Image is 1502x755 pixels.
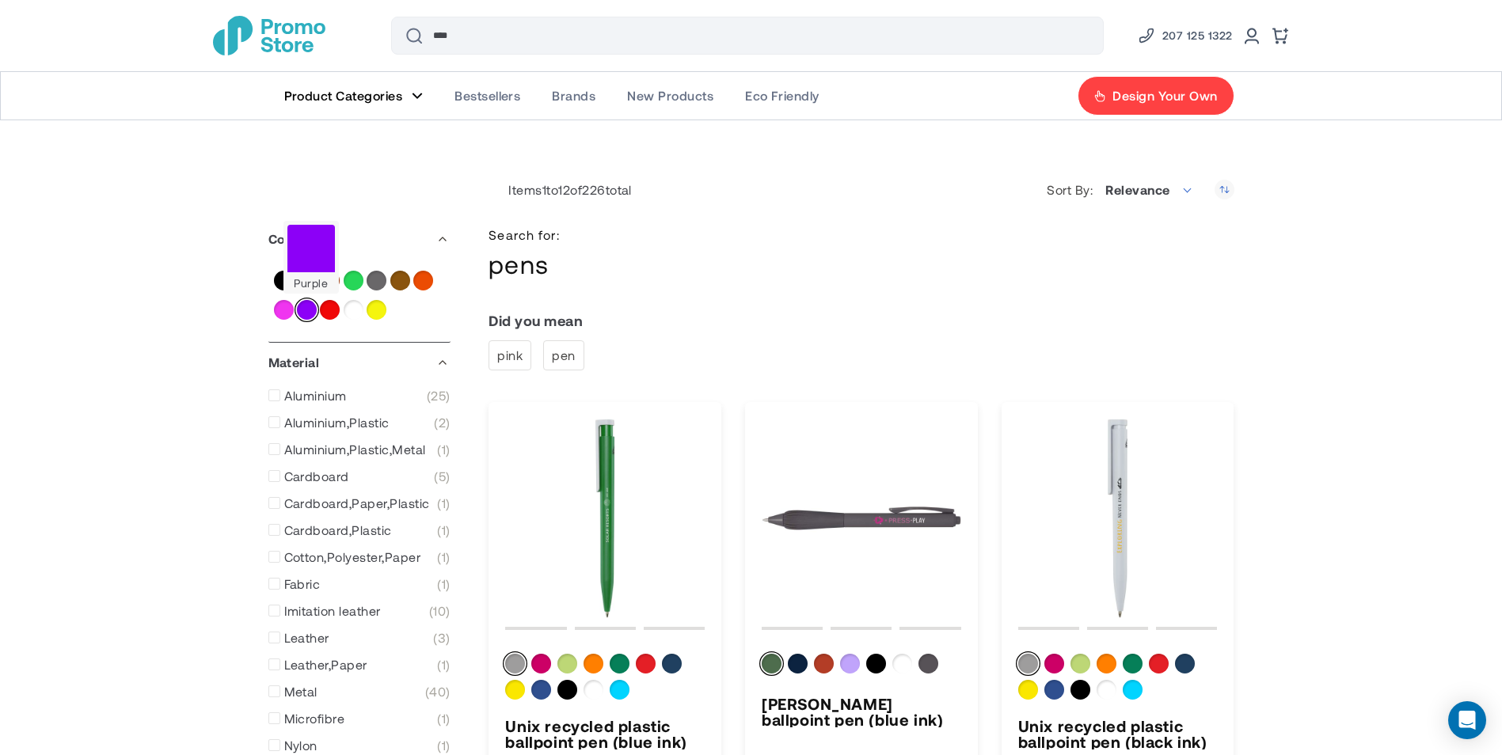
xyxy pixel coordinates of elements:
[1105,182,1169,197] span: Relevance
[762,696,961,727] h3: [PERSON_NAME] ballpoint pen (blue ink)
[1175,654,1195,673] div: Navy
[1070,654,1090,673] div: Apple green
[505,718,705,749] h3: Unix recycled plastic ballpoint pen (blue ink)
[1097,654,1116,673] div: Orange
[557,654,577,673] div: Apple green
[437,522,450,538] span: 1
[505,654,705,706] div: Colour
[1018,654,1038,673] div: Grey
[284,388,347,404] span: Aluminium
[367,271,386,290] a: Grey
[284,522,392,538] span: Cardboard,Plastic
[1097,174,1202,206] span: Relevance
[531,680,551,700] div: Royal blue
[892,654,912,673] div: Transparent white
[1018,419,1218,618] img: Unix recycled plastic ballpoint pen (black ink)
[1112,88,1217,104] span: Design Your Own
[662,654,682,673] div: Navy
[558,182,570,197] span: 12
[268,549,451,565] a: Cotton,Polyester,Paper 1
[213,16,325,55] img: Promotional Merchandise
[287,276,335,290] div: Purple
[1018,654,1218,706] div: Colour
[1149,654,1169,673] div: Red
[268,576,451,592] a: Fabric 1
[1215,180,1234,199] a: Set Ascending Direction
[489,227,559,281] h1: pens
[788,654,808,673] div: Ocean Blue2
[1047,182,1097,198] label: Sort By
[866,654,886,673] div: Solid black
[1044,680,1064,700] div: Royal blue
[636,654,656,673] div: Red
[584,680,603,700] div: White
[268,711,451,727] a: Microfibre 1
[1018,718,1218,749] a: Unix recycled plastic ballpoint pen (black ink)
[543,340,584,370] a: pen
[437,495,450,511] span: 1
[284,576,321,592] span: Fabric
[762,419,961,618] a: Lorena RABS ballpoint pen (blue ink)
[268,442,451,457] a: Aluminium,Plastic,Metal 1
[584,654,603,673] div: Orange
[284,88,403,104] span: Product Categories
[437,711,450,727] span: 1
[1018,680,1038,700] div: Yellow
[505,419,705,618] img: Unix recycled plastic ballpoint pen (blue ink)
[284,495,430,511] span: Cardboard,Paper,Plastic
[284,630,329,646] span: Leather
[367,300,386,320] a: Yellow
[745,88,819,104] span: Eco Friendly
[268,738,451,753] a: Nylon 1
[552,88,595,104] span: Brands
[762,654,781,673] div: Forest green
[284,684,318,700] span: Metal
[274,300,294,320] a: Pink
[268,630,451,646] a: Leather 3
[320,300,340,320] a: Red
[434,415,450,431] span: 2
[344,271,363,290] a: Green
[429,603,451,619] span: 10
[1137,26,1233,45] a: Phone
[268,415,451,431] a: Aluminium,Plastic 2
[344,300,363,320] a: White
[437,576,450,592] span: 1
[1162,26,1233,45] span: 207 125 1322
[413,271,433,290] a: Orange
[284,415,390,431] span: Aluminium,Plastic
[762,696,961,727] a: Lorena RABS ballpoint pen (blue ink)
[213,16,325,55] a: store logo
[627,88,713,104] span: New Products
[437,549,450,565] span: 1
[610,654,629,673] div: Green
[542,182,546,197] span: 1
[610,680,629,700] div: Aqua
[557,680,577,700] div: Solid black
[489,227,559,243] span: Search for:
[284,603,381,619] span: Imitation leather
[1123,654,1143,673] div: Green
[268,684,451,700] a: Metal 40
[437,657,450,673] span: 1
[489,340,531,370] a: pink
[1123,680,1143,700] div: Aqua
[1044,654,1064,673] div: Magenta
[1070,680,1090,700] div: Solid black
[284,711,345,727] span: Microfibre
[284,549,421,565] span: Cotton,Polyester,Paper
[489,182,632,198] p: Items to of total
[1097,680,1116,700] div: White
[297,300,317,320] a: Purple
[268,495,451,511] a: Cardboard,Paper,Plastic 1
[505,680,525,700] div: Yellow
[531,654,551,673] div: Magenta
[268,388,451,404] a: Aluminium 25
[454,88,520,104] span: Bestsellers
[505,654,525,673] div: Grey
[390,271,410,290] a: Natural
[268,219,451,259] div: Colour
